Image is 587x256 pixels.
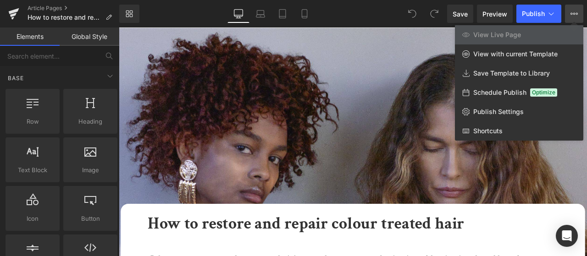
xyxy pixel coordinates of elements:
[556,225,578,247] div: Open Intercom Messenger
[516,5,561,23] button: Publish
[66,165,115,175] span: Image
[271,5,293,23] a: Tablet
[522,10,545,17] span: Publish
[8,117,57,126] span: Row
[8,165,57,175] span: Text Block
[477,5,513,23] a: Preview
[473,127,503,135] span: Shortcuts
[28,14,102,21] span: How to restore and repair colour treated hair
[425,5,443,23] button: Redo
[8,214,57,223] span: Icon
[227,5,249,23] a: Desktop
[66,214,115,223] span: Button
[482,9,507,19] span: Preview
[403,5,421,23] button: Undo
[7,74,25,82] span: Base
[66,117,115,126] span: Heading
[565,5,583,23] button: View Live PageView with current TemplateSave Template to LibrarySchedule PublishOptimizePublish S...
[473,31,521,39] span: View Live Page
[34,219,410,245] b: How to restore and repair colour treated hair
[249,5,271,23] a: Laptop
[530,88,557,97] span: Optimize
[473,69,550,77] span: Save Template to Library
[293,5,316,23] a: Mobile
[28,5,119,12] a: Article Pages
[453,9,468,19] span: Save
[473,50,558,58] span: View with current Template
[119,5,139,23] a: New Library
[60,27,119,46] a: Global Style
[473,88,526,97] span: Schedule Publish
[473,108,524,116] span: Publish Settings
